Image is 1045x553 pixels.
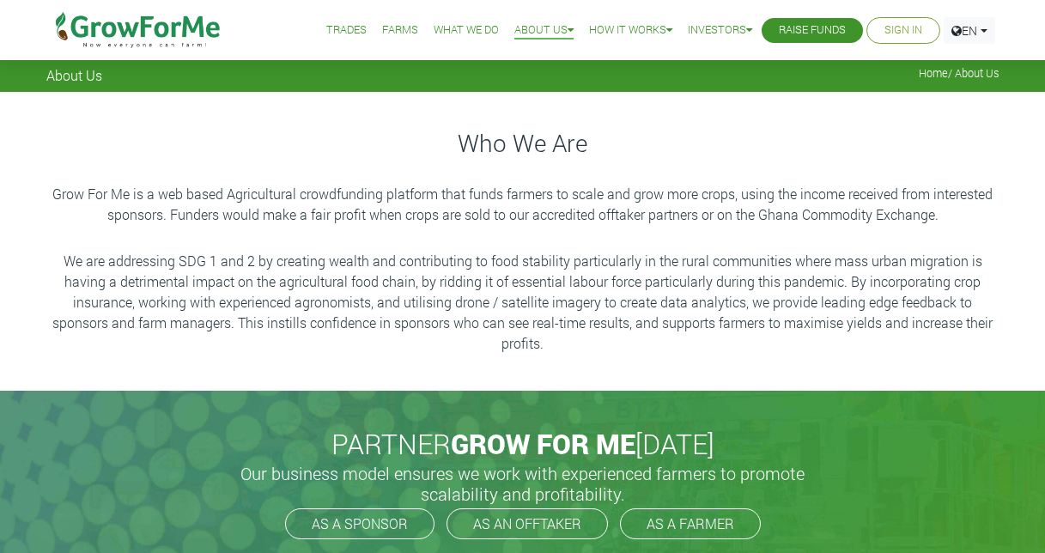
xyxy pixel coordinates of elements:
a: How it Works [589,21,672,39]
p: We are addressing SDG 1 and 2 by creating wealth and contributing to food stability particularly ... [49,251,997,354]
a: About Us [514,21,574,39]
p: Grow For Me is a web based Agricultural crowdfunding platform that funds farmers to scale and gro... [49,184,997,225]
a: AS A FARMER [620,508,761,539]
span: GROW FOR ME [451,425,635,462]
a: Investors [688,21,752,39]
h2: PARTNER [DATE] [53,428,993,460]
a: AS AN OFFTAKER [447,508,608,539]
a: Trades [326,21,367,39]
span: About Us [46,67,102,83]
a: AS A SPONSOR [285,508,434,539]
h5: Our business model ensures we work with experienced farmers to promote scalability and profitabil... [222,463,823,504]
a: Sign In [884,21,922,39]
a: Raise Funds [779,21,846,39]
span: / About Us [919,67,999,80]
a: EN [944,17,995,44]
a: What We Do [434,21,499,39]
a: Farms [382,21,418,39]
a: Home [919,66,948,80]
h3: Who We Are [49,129,997,158]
